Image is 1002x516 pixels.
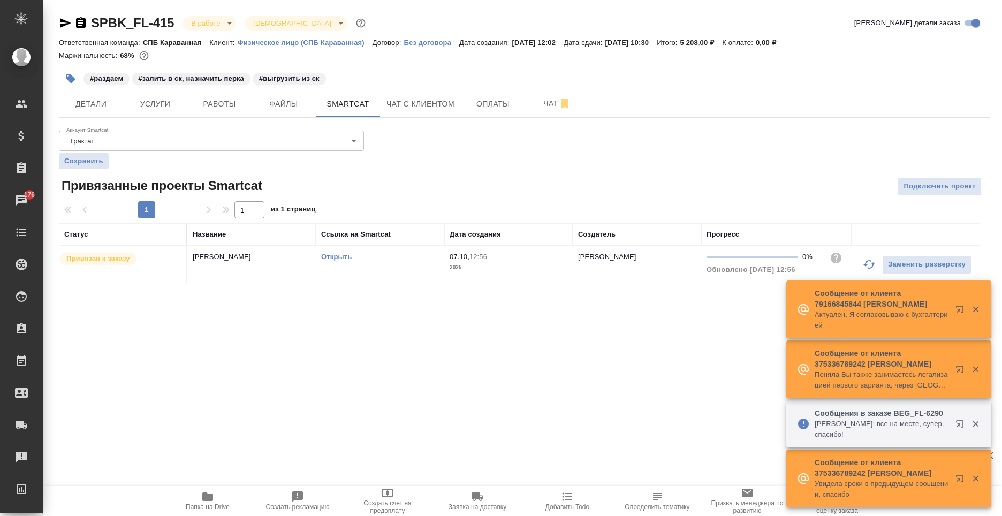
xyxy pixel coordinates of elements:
[450,253,469,261] p: 07.10,
[522,486,612,516] button: Добавить Todo
[250,19,334,28] button: [DEMOGRAPHIC_DATA]
[657,39,680,47] p: Итого:
[321,229,391,240] div: Ссылка на Smartcat
[854,18,961,28] span: [PERSON_NAME] детали заказа
[59,177,262,194] span: Привязанные проекты Smartcat
[74,17,87,29] button: Скопировать ссылку
[66,253,130,264] p: Привязан к заказу
[432,486,522,516] button: Заявка на доставку
[756,39,784,47] p: 0,00 ₽
[707,229,739,240] div: Прогресс
[65,97,117,111] span: Детали
[59,39,143,47] p: Ответственная команда:
[193,229,226,240] div: Название
[266,503,330,511] span: Создать рекламацию
[815,457,948,479] p: Сообщение от клиента 375336789242 [PERSON_NAME]
[856,252,882,277] button: Обновить прогресс
[815,369,948,391] p: Поняла Вы также занимаетесь легализацией первого варианта, через [GEOGRAPHIC_DATA], подскажите по...
[188,19,223,28] button: В работе
[815,408,948,419] p: Сообщения в заказе BEG_FL-6290
[564,39,605,47] p: Дата сдачи:
[404,39,459,47] p: Без договора
[183,16,236,31] div: В работе
[512,39,564,47] p: [DATE] 12:02
[802,252,821,262] div: 0%
[59,51,120,59] p: Маржинальность:
[120,51,136,59] p: 68%
[625,503,689,511] span: Определить тематику
[386,97,454,111] span: Чат с клиентом
[138,73,244,84] p: #залить в ск, назначить перка
[612,486,702,516] button: Определить тематику
[245,16,347,31] div: В работе
[209,39,237,47] p: Клиент:
[467,97,519,111] span: Оплаты
[450,229,501,240] div: Дата создания
[59,17,72,29] button: Скопировать ссылку для ЯМессенджера
[605,39,657,47] p: [DATE] 10:30
[459,39,512,47] p: Дата создания:
[373,39,404,47] p: Договор:
[469,253,487,261] p: 12:56
[322,97,374,111] span: Smartcat
[949,468,975,494] button: Открыть в новой вкладке
[59,153,109,169] button: Сохранить
[258,97,309,111] span: Файлы
[702,486,792,516] button: Призвать менеджера по развитию
[194,97,245,111] span: Работы
[64,156,103,166] span: Сохранить
[709,499,786,514] span: Призвать менеджера по развитию
[965,474,986,483] button: Закрыть
[193,252,310,262] p: [PERSON_NAME]
[349,499,426,514] span: Создать счет на предоплату
[59,131,364,151] div: Трактат
[949,299,975,324] button: Открыть в новой вкладке
[949,413,975,439] button: Открыть в новой вкладке
[130,97,181,111] span: Услуги
[404,37,459,47] a: Без договора
[815,419,948,440] p: [PERSON_NAME]: все на месте, супер, спасибо!
[904,180,976,193] span: Подключить проект
[722,39,756,47] p: К оплате:
[888,259,966,271] span: Заменить разверстку
[449,503,506,511] span: Заявка на доставку
[882,255,971,274] button: Заменить разверстку
[238,39,373,47] p: Физическое лицо (СПБ Караванная)
[253,486,343,516] button: Создать рекламацию
[965,305,986,314] button: Закрыть
[259,73,320,84] p: #выгрузить из ск
[532,97,583,110] span: Чат
[680,39,723,47] p: 5 208,00 ₽
[238,37,373,47] a: Физическое лицо (СПБ Караванная)
[3,187,40,214] a: 176
[578,253,636,261] p: [PERSON_NAME]
[707,265,795,274] span: Обновлено [DATE] 12:56
[66,136,97,146] button: Трактат
[91,16,174,30] a: SPBK_FL-415
[815,309,948,331] p: Актуален, Я согласовываю с бухгалтерией
[949,359,975,384] button: Открыть в новой вкладке
[271,203,316,218] span: из 1 страниц
[321,253,352,261] a: Открыть
[90,73,123,84] p: #раздаем
[18,189,42,200] span: 176
[898,177,982,196] button: Подключить проект
[578,229,616,240] div: Создатель
[143,39,210,47] p: СПБ Караванная
[815,479,948,500] p: Увидела сроки в предыдущем сооьщении, спасибо
[558,97,571,110] svg: Отписаться
[815,288,948,309] p: Сообщение от клиента 79166845844 [PERSON_NAME]
[186,503,230,511] span: Папка на Drive
[545,503,589,511] span: Добавить Todo
[815,348,948,369] p: Сообщение от клиента 375336789242 [PERSON_NAME]
[450,262,567,273] p: 2025
[252,73,327,82] span: выгрузить из ск
[163,486,253,516] button: Папка на Drive
[59,67,82,90] button: Добавить тэг
[965,365,986,374] button: Закрыть
[64,229,88,240] div: Статус
[965,419,986,429] button: Закрыть
[343,486,432,516] button: Создать счет на предоплату
[137,49,151,63] button: 1400.10 RUB;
